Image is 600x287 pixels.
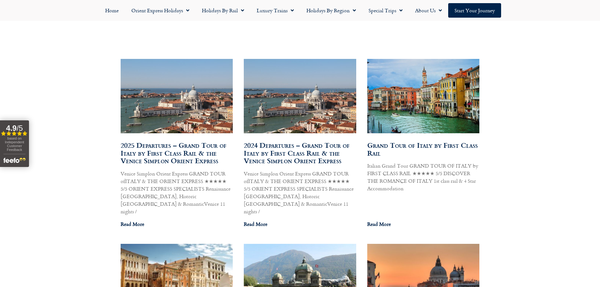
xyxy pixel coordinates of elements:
a: 2024 Departures – Grand Tour of Italy by First Class Rail & the Venice Simplon Orient Express [244,140,350,166]
a: Orient Express Holidays [125,3,196,18]
p: Venice Simplon Orient Express GRAND TOUR ofITALY & THE ORIENT EXPRESS ★★★★★ 5/5 ORIENT EXPRESS SP... [244,170,356,215]
a: 2025 Departures – Grand Tour of Italy by First Class Rail & the Venice Simplon Orient Express [121,140,226,166]
a: Holidays by Region [300,3,362,18]
a: Luxury Trains [250,3,300,18]
a: Home [99,3,125,18]
a: Read more about Grand Tour of Italy by First Class Rail [367,220,391,228]
a: Grand Tour of Italy by First Class Rail [367,140,478,158]
a: Start your Journey [448,3,501,18]
a: Read more about 2024 Departures – Grand Tour of Italy by First Class Rail & the Venice Simplon Or... [244,220,267,228]
p: Venice Simplon Orient Express GRAND TOUR ofITALY & THE ORIENT EXPRESS ★★★★★ 5/5 ORIENT EXPRESS SP... [121,170,233,215]
a: Read more about 2025 Departures – Grand Tour of Italy by First Class Rail & the Venice Simplon Or... [121,220,144,228]
p: Italian Grand Tour GRAND TOUR OF ITALY by FIRST CLASS RAIL ★★★★★ 5/5 DISCOVER THE ROMANCE OF ITAL... [367,162,480,192]
a: Special Trips [362,3,409,18]
nav: Menu [3,3,597,18]
a: Holidays by Rail [196,3,250,18]
a: About Us [409,3,448,18]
